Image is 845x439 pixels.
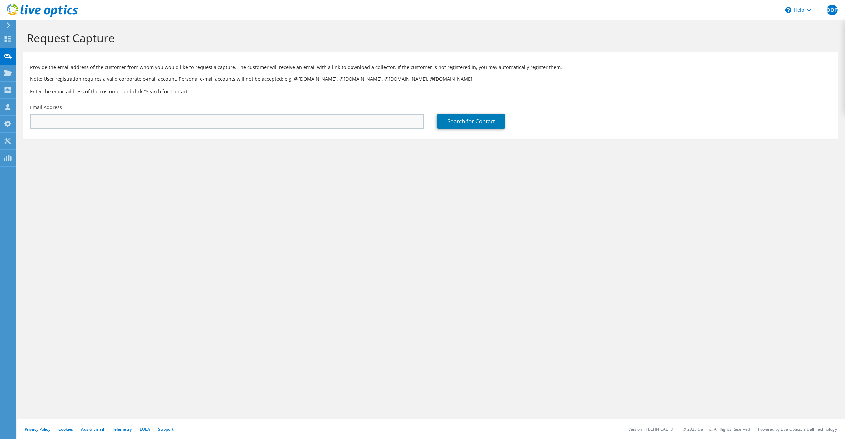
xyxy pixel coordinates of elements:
a: Search for Contact [437,114,505,129]
span: DDP [827,5,838,15]
a: Privacy Policy [25,426,50,432]
li: Version: [TECHNICAL_ID] [628,426,675,432]
a: EULA [140,426,150,432]
li: © 2025 Dell Inc. All Rights Reserved [683,426,750,432]
p: Note: User registration requires a valid corporate e-mail account. Personal e-mail accounts will ... [30,75,832,83]
svg: \n [785,7,791,13]
a: Cookies [58,426,73,432]
a: Support [158,426,174,432]
a: Ads & Email [81,426,104,432]
li: Powered by Live Optics, a Dell Technology [758,426,837,432]
label: Email Address [30,104,62,111]
a: Telemetry [112,426,132,432]
h3: Enter the email address of the customer and click “Search for Contact”. [30,88,832,95]
h1: Request Capture [27,31,832,45]
p: Provide the email address of the customer from whom you would like to request a capture. The cust... [30,64,832,71]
